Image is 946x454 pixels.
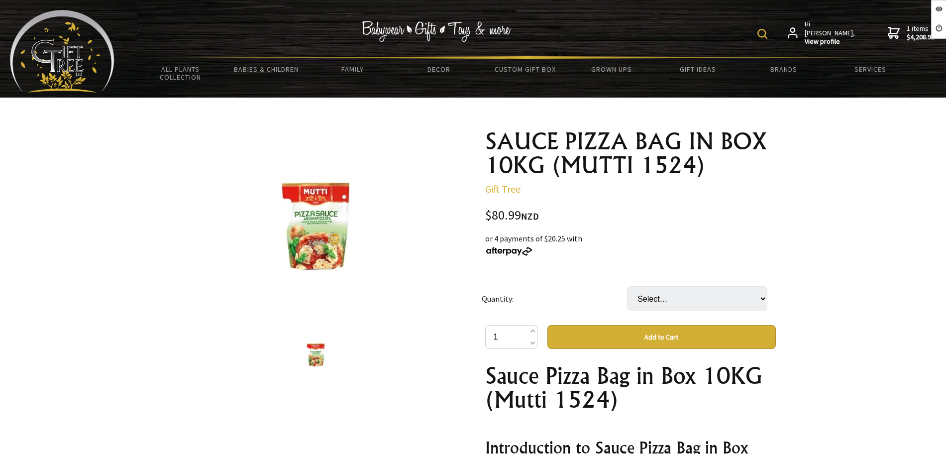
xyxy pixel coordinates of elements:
img: Afterpay [485,247,533,256]
a: Gift Ideas [654,59,740,80]
span: 1 items [907,24,935,42]
strong: View profile [805,37,856,46]
span: Hi [PERSON_NAME], [805,20,856,46]
img: Babyware - Gifts - Toys and more... [10,10,114,93]
img: SAUCE PIZZA BAG IN BOX 10KG (MUTTI 1524) [294,336,338,374]
a: Custom Gift Box [482,59,568,80]
div: or 4 payments of $20.25 with [485,232,776,256]
a: Decor [396,59,482,80]
img: SAUCE PIZZA BAG IN BOX 10KG (MUTTI 1524) [232,154,399,299]
img: product search [757,29,767,39]
h1: Sauce Pizza Bag in Box 10KG (Mutti 1524) [485,364,776,412]
a: Hi [PERSON_NAME],View profile [788,20,856,46]
div: $80.99 [485,209,776,223]
button: Add to Cart [547,325,776,349]
a: Gift Tree [485,183,521,195]
a: Services [827,59,913,80]
a: Family [310,59,396,80]
a: Babies & Children [223,59,310,80]
span: NZD [521,211,539,222]
h1: SAUCE PIZZA BAG IN BOX 10KG (MUTTI 1524) [485,129,776,177]
a: All Plants Collection [137,59,223,88]
img: Babywear - Gifts - Toys & more [361,21,511,42]
strong: $4,208.99 [907,33,935,42]
td: Quantity: [482,272,627,325]
a: Grown Ups [568,59,654,80]
a: Brands [741,59,827,80]
a: 1 items$4,208.99 [888,20,935,46]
